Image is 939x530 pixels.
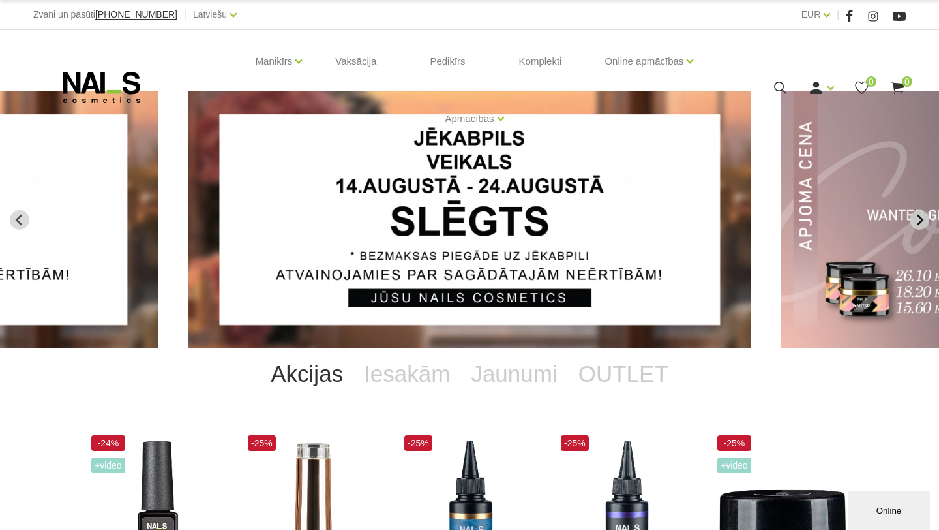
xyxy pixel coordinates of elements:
a: Apmācības [445,93,494,145]
span: [PHONE_NUMBER] [95,9,177,20]
span: 0 [866,76,876,87]
a: EUR [801,7,821,22]
span: -25% [404,435,432,451]
button: Previous slide [10,210,29,230]
span: | [837,7,839,23]
span: -24% [91,435,125,451]
span: +Video [91,458,125,473]
a: Pedikīrs [419,30,475,93]
span: -25% [561,435,589,451]
button: Next slide [910,210,929,230]
iframe: chat widget [848,488,932,530]
li: 4 of 14 [188,91,751,348]
span: 0 [902,76,912,87]
a: OUTLET [568,348,679,400]
a: Akcijas [260,348,353,400]
a: Komplekti [509,30,573,93]
a: 0 [854,80,870,96]
a: Iesakām [353,348,460,400]
a: Latviešu [193,7,227,22]
a: 0 [889,80,906,96]
a: Vaksācija [325,30,387,93]
span: -25% [717,435,751,451]
a: [PHONE_NUMBER] [95,10,177,20]
a: Online apmācības [604,35,683,87]
span: -25% [248,435,276,451]
a: Jaunumi [460,348,567,400]
span: +Video [717,458,751,473]
span: | [184,7,186,23]
a: Manikīrs [256,35,293,87]
div: Zvani un pasūti [33,7,177,23]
